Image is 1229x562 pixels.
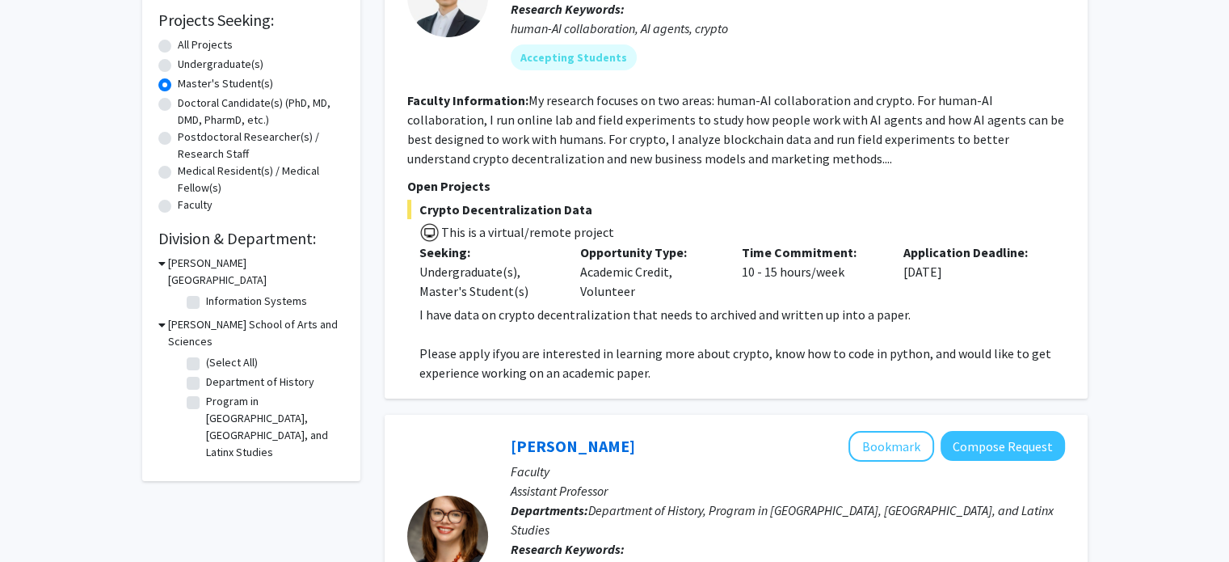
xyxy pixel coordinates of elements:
[742,243,879,262] p: Time Commitment:
[440,224,614,240] span: This is a virtual/remote project
[178,163,344,196] label: Medical Resident(s) / Medical Fellow(s)
[419,345,1051,381] span: you are interested in learning more about crypto, know how to code in python, and would like to g...
[407,176,1065,196] p: Open Projects
[419,306,911,323] span: I have data on crypto decentralization that needs to archived and written up into a paper.
[178,196,213,213] label: Faculty
[178,75,273,92] label: Master's Student(s)
[511,19,1065,38] div: human-AI collaboration, AI agents, crypto
[891,243,1053,301] div: [DATE]
[168,316,344,350] h3: [PERSON_NAME] School of Arts and Sciences
[419,243,557,262] p: Seeking:
[848,431,934,462] button: Add Casey Lurtz to Bookmarks
[580,243,718,262] p: Opportunity Type:
[178,36,233,53] label: All Projects
[158,229,344,248] h2: Division & Department:
[178,129,344,163] label: Postdoctoral Researcher(s) / Research Staff
[511,541,625,557] b: Research Keywords:
[511,502,588,518] b: Departments:
[511,44,637,70] mat-chip: Accepting Students
[568,243,730,301] div: Academic Credit, Volunteer
[178,56,263,73] label: Undergraduate(s)
[511,436,635,456] a: [PERSON_NAME]
[206,354,258,371] label: (Select All)
[511,462,1065,481] p: Faculty
[511,481,1065,501] p: Assistant Professor
[419,344,1065,382] p: Please apply if
[168,255,344,289] h3: [PERSON_NAME][GEOGRAPHIC_DATA]
[206,393,340,461] label: Program in [GEOGRAPHIC_DATA], [GEOGRAPHIC_DATA], and Latinx Studies
[407,200,1065,219] span: Crypto Decentralization Data
[206,374,314,391] label: Department of History
[419,262,557,301] div: Undergraduate(s), Master's Student(s)
[158,11,344,30] h2: Projects Seeking:
[730,243,891,301] div: 10 - 15 hours/week
[903,243,1041,262] p: Application Deadline:
[407,92,528,108] b: Faculty Information:
[206,293,307,310] label: Information Systems
[511,1,625,17] b: Research Keywords:
[12,489,69,550] iframe: Chat
[511,502,1054,538] span: Department of History, Program in [GEOGRAPHIC_DATA], [GEOGRAPHIC_DATA], and Latinx Studies
[407,92,1064,167] fg-read-more: My research focuses on two areas: human-AI collaboration and crypto. For human-AI collaboration, ...
[178,95,344,129] label: Doctoral Candidate(s) (PhD, MD, DMD, PharmD, etc.)
[941,431,1065,461] button: Compose Request to Casey Lurtz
